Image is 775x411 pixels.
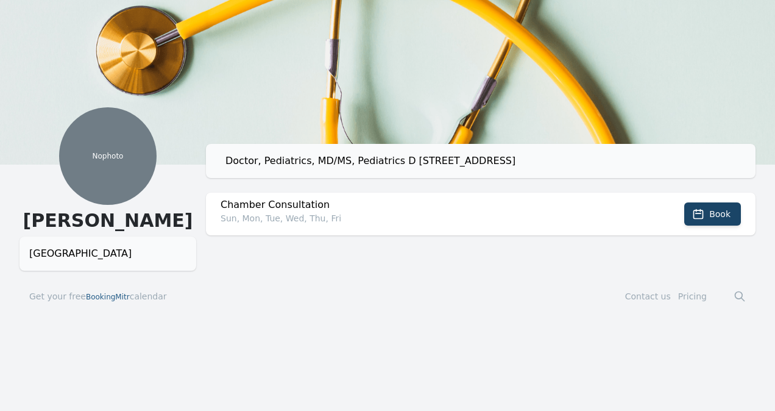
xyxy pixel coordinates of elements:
[59,151,157,161] p: No photo
[625,291,671,301] a: Contact us
[684,202,741,226] button: Book
[678,291,707,301] a: Pricing
[29,246,186,261] div: [GEOGRAPHIC_DATA]
[19,210,196,232] h1: [PERSON_NAME]
[221,198,632,212] h2: Chamber Consultation
[86,293,130,301] span: BookingMitr
[221,212,632,224] p: Sun, Mon, Tue, Wed, Thu, Fri
[709,208,731,220] span: Book
[29,290,167,302] a: Get your freeBookingMitrcalendar
[225,154,746,168] div: Doctor, Pediatrics, MD/MS, Pediatrics D [STREET_ADDRESS]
